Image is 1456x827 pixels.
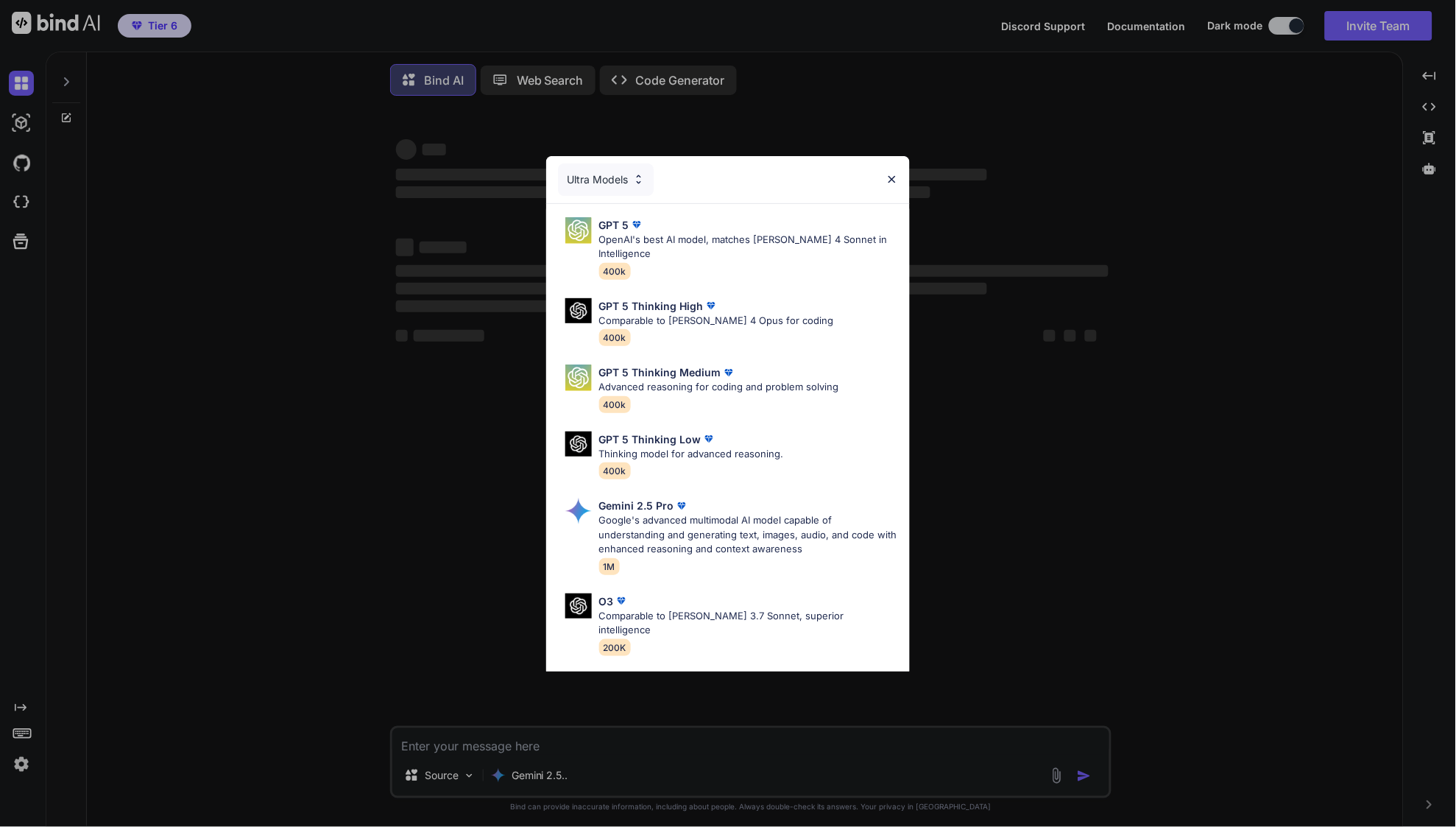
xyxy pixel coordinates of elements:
img: premium [702,432,716,446]
img: close [886,173,898,186]
span: 400k [599,396,631,413]
img: Pick Models [565,298,592,324]
p: Gemini 2.5 Pro [599,498,674,513]
div: Ultra Models [558,163,654,196]
p: GPT 5 [599,217,629,233]
img: premium [674,499,689,513]
p: Advanced reasoning for coding and problem solving [599,380,839,395]
span: 1M [599,558,620,575]
p: GPT 5 Thinking Low [599,432,702,447]
p: GPT 5 Thinking High [599,298,704,314]
span: 400k [599,329,631,346]
p: Comparable to [PERSON_NAME] 3.7 Sonnet, superior intelligence [599,609,899,638]
img: Pick Models [565,217,592,244]
p: OpenAI's best AI model, matches [PERSON_NAME] 4 Sonnet in Intelligence [599,233,899,261]
img: Pick Models [565,498,592,524]
img: Pick Models [565,432,592,457]
img: premium [629,217,644,232]
span: 400k [599,462,631,479]
p: Thinking model for advanced reasoning. [599,447,784,462]
span: 200K [599,639,631,656]
p: Comparable to [PERSON_NAME] 4 Opus for coding [599,314,834,328]
img: Pick Models [632,173,645,186]
p: Google's advanced multimodal AI model capable of understanding and generating text, images, audio... [599,513,899,557]
p: GPT 5 Thinking Medium [599,365,721,380]
img: premium [704,298,718,313]
img: premium [721,365,736,380]
img: premium [614,594,629,608]
span: 400k [599,263,631,280]
p: O3 [599,594,614,609]
img: Pick Models [565,594,592,619]
img: Pick Models [565,365,592,391]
